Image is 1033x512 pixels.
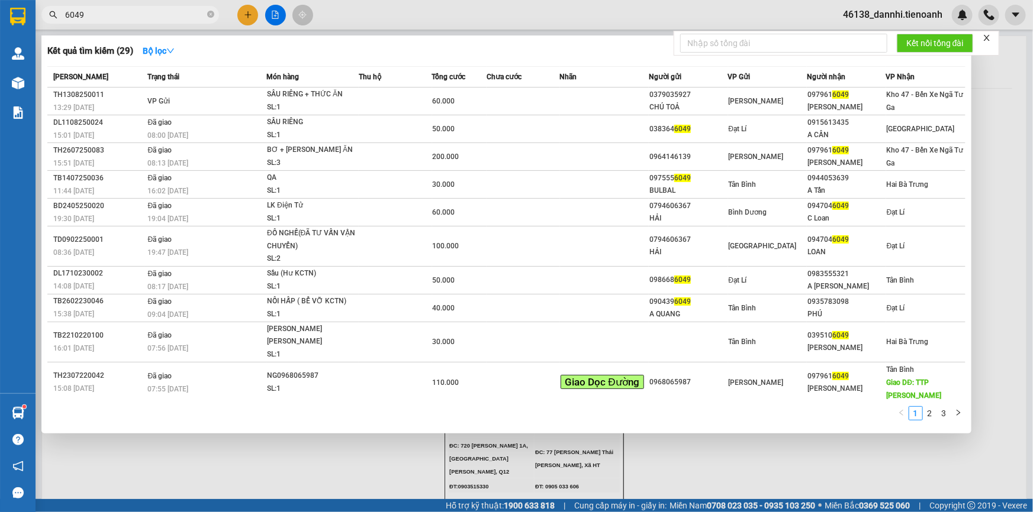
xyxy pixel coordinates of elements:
span: 110.000 [433,378,459,387]
div: [PERSON_NAME] [807,383,886,395]
span: Đã giao [147,331,172,339]
span: notification [12,461,24,472]
span: question-circle [12,434,24,445]
span: Đã giao [147,202,172,210]
span: 50.000 [433,125,455,133]
span: BXNTG1408250003 - [64,57,172,89]
span: Giao DĐ: TTP [PERSON_NAME] [887,378,942,400]
button: left [894,406,909,420]
span: 08:00 [DATE] [147,131,188,140]
span: Đã giao [147,372,172,380]
img: solution-icon [12,106,24,119]
div: TB2602230046 [53,295,144,307]
span: 15:51 [DATE] [53,159,94,167]
span: 15:38 [DATE] [53,310,94,318]
span: Đã giao [147,118,172,127]
span: Bình Dương [729,208,767,216]
span: 6049 [832,90,849,99]
div: 097961 [807,144,886,157]
div: TD0902250001 [53,234,144,246]
div: 0935783098 [807,296,886,308]
span: A [PERSON_NAME] - 0902674959 [64,34,156,55]
div: SL: 1 [267,308,356,321]
span: [PERSON_NAME] [53,73,108,81]
span: Giao Dọc Đường [561,375,644,389]
span: 11:44 [DATE] [53,187,94,195]
span: Hai Bà Trưng [887,180,929,189]
span: 40.000 [433,304,455,312]
div: 0379035927 [649,89,728,101]
span: Nhãn [560,73,577,81]
span: 6049 [674,174,691,182]
div: LOAN [807,246,886,258]
div: 038364 [649,123,728,135]
span: 08:17 [DATE] [147,283,188,291]
span: [PERSON_NAME] [729,97,784,105]
span: down [166,47,175,55]
span: 16:01 [DATE] [53,344,94,352]
span: Đã giao [147,174,172,182]
div: [PERSON_NAME] [807,342,886,354]
span: 6049 [832,372,849,380]
li: 2 [923,406,937,420]
div: 0983555321 [807,268,886,280]
span: 200.000 [433,153,459,161]
span: Đã giao [147,146,172,154]
div: 0794606367 [649,234,728,246]
button: right [951,406,966,420]
div: 097961 [807,89,886,101]
span: Tân Bình [729,304,757,312]
span: Tân Bình [887,365,915,374]
span: Đạt Lí [887,242,905,250]
span: Đã giao [147,297,172,306]
li: 3 [937,406,951,420]
span: Kho 47 - Bến Xe Ngã Tư Ga [64,7,167,32]
span: Chưa cước [487,73,522,81]
div: Sầu (Hư KCTN) [267,267,356,280]
div: 0915613435 [807,116,886,129]
span: 09:04 [DATE] [147,310,188,319]
span: Đạt Lí [887,208,905,216]
span: 19:47 [DATE] [147,248,188,257]
button: Bộ lọcdown [133,41,184,60]
strong: Bộ lọc [143,46,175,56]
span: message [12,487,24,498]
div: 0964146139 [649,151,728,163]
span: right [955,409,962,416]
div: SL: 1 [267,280,356,293]
div: 098668 [649,274,728,286]
span: 100.000 [433,242,459,250]
img: logo-vxr [10,8,25,25]
span: 15:01 [DATE] [53,131,94,140]
div: TH2307220042 [53,370,144,382]
span: 6049 [674,276,691,284]
li: Previous Page [894,406,909,420]
img: warehouse-icon [12,47,24,60]
div: BULBAL [649,184,728,197]
span: 6049 [674,297,691,306]
span: Người nhận [807,73,845,81]
span: 08:36 [DATE] [53,248,94,257]
div: SL: 1 [267,212,356,225]
div: 094704 [807,200,886,212]
span: close-circle [207,9,214,21]
div: CHÚ TOẢ [649,101,728,114]
div: 094704 [807,234,886,246]
div: [PERSON_NAME] [807,157,886,169]
span: 19:30 [DATE] [53,215,94,223]
div: PHÚ [807,308,886,320]
span: 6049 [674,125,691,133]
div: HẢI [649,212,728,225]
span: Hai Bà Trưng [887,338,929,346]
input: Tìm tên, số ĐT hoặc mã đơn [65,8,205,21]
div: SL: 1 [267,101,356,114]
div: SL: 1 [267,184,356,197]
span: 30.000 [433,338,455,346]
span: 6049 [832,202,849,210]
span: 50.000 [433,276,455,284]
span: 15:08 [DATE] [53,384,94,393]
input: Nhập số tổng đài [680,34,887,53]
span: Kết nối tổng đài [906,37,964,50]
span: 6049 [832,146,849,154]
span: 08:13 [DATE] [147,159,188,167]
